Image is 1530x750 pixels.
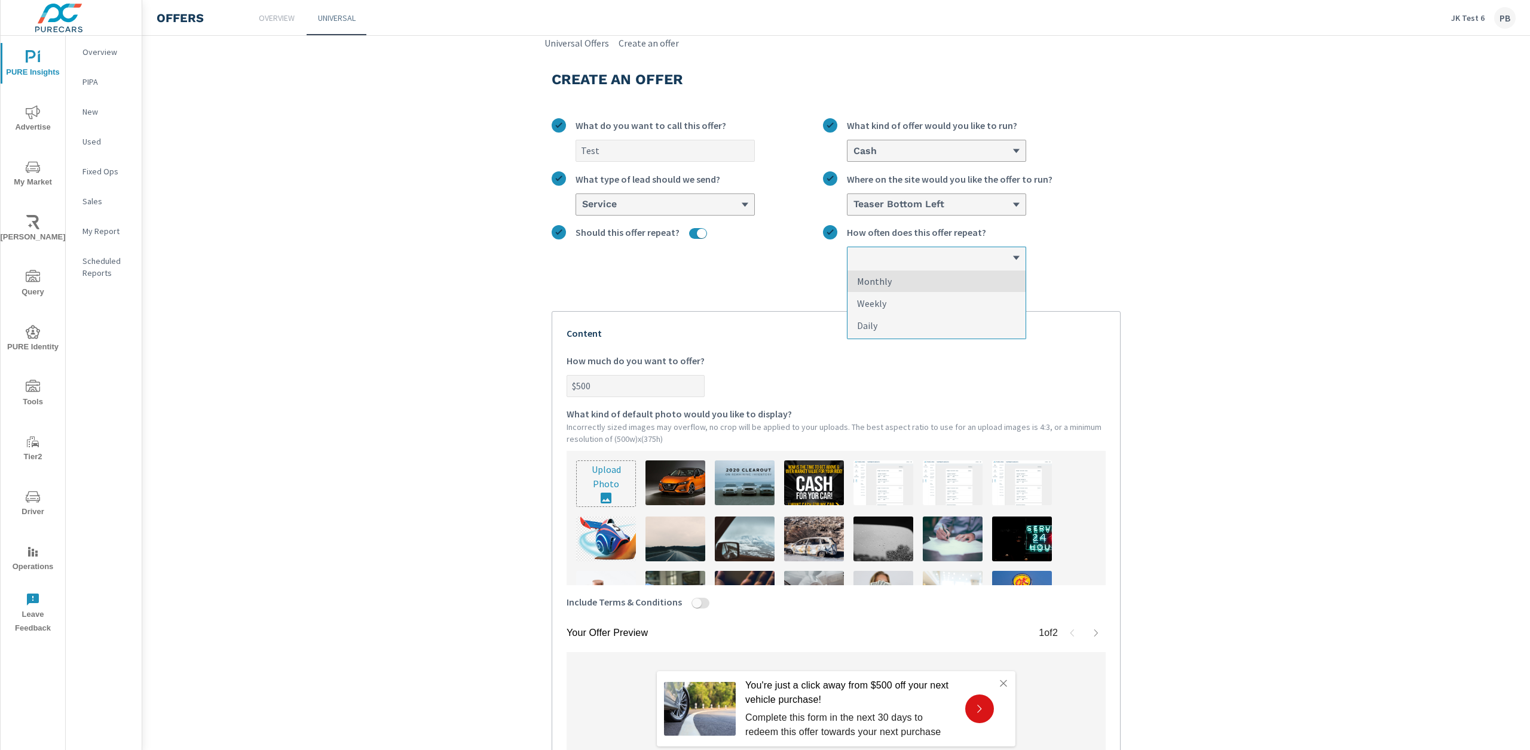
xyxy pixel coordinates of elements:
img: description [645,571,705,616]
span: Advertise [4,105,62,134]
img: description [923,517,983,561]
img: description [645,517,705,561]
span: What kind of offer would you like to run? [847,118,1017,133]
p: Content [567,326,1106,340]
p: Universal [318,12,356,24]
img: description [853,517,913,561]
img: description [992,571,1052,616]
div: My Report [66,222,142,240]
h4: Offers [157,11,204,25]
a: Universal Offers [544,36,609,50]
span: Tools [4,380,62,409]
p: Fixed Ops [82,165,132,177]
p: Overview [82,46,132,58]
img: description [784,571,844,616]
div: Scheduled Reports [66,252,142,282]
span: Leave Feedback [4,592,62,635]
span: Include Terms & Conditions [567,595,682,609]
input: Where on the site would you like the offer to run? [852,199,853,210]
p: New [82,106,132,118]
span: What do you want to call this offer? [576,118,726,133]
img: description [645,460,705,505]
button: Should this offer repeat? [697,228,706,239]
img: Vehicle purchase offer! [664,682,736,736]
img: description [715,571,775,616]
span: What type of lead should we send? [576,172,720,186]
p: Monthly [857,274,892,288]
span: How much do you want to offer? [567,354,705,368]
img: description [576,571,636,616]
div: Sales [66,192,142,210]
div: Fixed Ops [66,162,142,180]
img: description [715,517,775,561]
div: PB [1494,7,1516,29]
h6: Teaser Bottom Left [853,198,944,210]
div: nav menu [1,36,65,640]
img: description [853,460,913,505]
span: What kind of default photo would you like to display? [567,407,792,421]
p: Used [82,136,132,147]
span: PURE Identity [4,325,62,354]
p: Incorrectly sized images may overflow, no crop will be applied to your uploads. The best aspect r... [567,421,1106,445]
p: Your Offer Preview [567,626,648,640]
p: My Report [82,225,132,237]
img: description [715,460,775,505]
img: description [576,517,636,561]
p: Scheduled Reports [82,255,132,279]
div: Overview [66,43,142,61]
span: [PERSON_NAME] [4,215,62,244]
a: Create an offer [619,36,679,50]
p: You're just a click away from $500 off your next vehicle purchase! [745,678,956,707]
p: 1 of 2 [1039,626,1058,640]
p: Sales [82,195,132,207]
p: Daily [857,318,877,333]
p: Overview [259,12,295,24]
p: Weekly [857,296,886,311]
h3: Create an offer [552,69,683,90]
img: description [853,571,913,616]
span: PURE Insights [4,50,62,79]
p: JK Test 6 [1451,13,1485,23]
input: How much do you want to offer? [567,376,704,396]
span: My Market [4,160,62,189]
button: Include Terms & Conditions [692,598,702,608]
img: description [992,460,1052,505]
span: Tier2 [4,435,62,464]
img: description [784,517,844,561]
p: Complete this form in the next 30 days to redeem this offer towards your next purchase [745,710,956,739]
div: Used [66,133,142,150]
h6: Cash [853,145,877,157]
img: description [923,460,983,505]
span: Driver [4,490,62,519]
div: PIPA [66,73,142,91]
img: description [992,517,1052,561]
input: MonthlyWeeklyDailyHow often does this offer repeat? [852,253,853,263]
span: How often does this offer repeat? [847,225,986,239]
span: Operations [4,545,62,574]
span: Should this offer repeat? [576,225,680,239]
input: What do you want to call this offer? [576,140,754,161]
span: Where on the site would you like the offer to run? [847,172,1052,186]
h6: Service [582,198,617,210]
img: description [923,571,983,616]
p: PIPA [82,76,132,88]
div: New [66,103,142,121]
img: description [784,460,844,505]
span: Query [4,270,62,299]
